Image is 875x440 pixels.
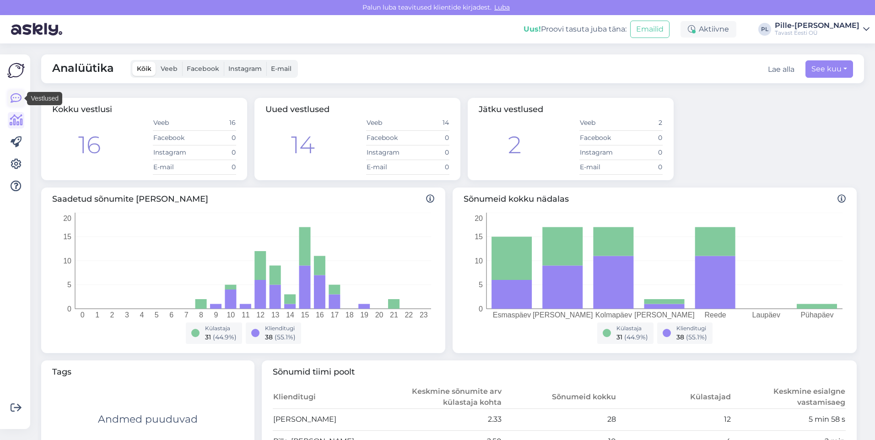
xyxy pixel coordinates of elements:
[681,21,736,38] div: Aktiivne
[366,145,408,160] td: Instagram
[366,116,408,130] td: Veeb
[479,104,543,114] span: Jätku vestlused
[184,311,189,319] tspan: 7
[475,257,483,264] tspan: 10
[194,145,236,160] td: 0
[63,233,71,241] tspan: 15
[155,311,159,319] tspan: 5
[775,22,859,29] div: Pille-[PERSON_NAME]
[405,311,413,319] tspan: 22
[153,160,194,174] td: E-mail
[493,311,531,319] tspan: Esmaspäev
[265,324,296,333] div: Klienditugi
[52,193,434,205] span: Saadetud sõnumite [PERSON_NAME]
[387,386,502,409] th: Keskmine sõnumite arv külastaja kohta
[502,408,617,430] td: 28
[616,386,731,409] th: Külastajad
[375,311,383,319] tspan: 20
[52,60,114,78] span: Analüütika
[275,333,296,341] span: ( 55.1 %)
[301,311,309,319] tspan: 15
[420,311,428,319] tspan: 23
[616,408,731,430] td: 12
[199,311,203,319] tspan: 8
[242,311,250,319] tspan: 11
[579,145,621,160] td: Instagram
[227,311,235,319] tspan: 10
[27,92,62,105] div: Vestlused
[187,64,219,73] span: Facebook
[634,311,695,319] tspan: [PERSON_NAME]
[624,333,648,341] span: ( 44.9 %)
[479,281,483,289] tspan: 5
[98,412,198,427] div: Andmed puuduvad
[686,333,707,341] span: ( 55.1 %)
[81,311,85,319] tspan: 0
[705,311,726,319] tspan: Reede
[291,127,315,163] div: 14
[7,62,25,79] img: Askly Logo
[194,130,236,145] td: 0
[408,130,449,145] td: 0
[752,311,780,319] tspan: Laupäev
[256,311,265,319] tspan: 12
[366,160,408,174] td: E-mail
[366,130,408,145] td: Facebook
[775,29,859,37] div: Tavast Eesti OÜ
[214,311,218,319] tspan: 9
[595,311,632,319] tspan: Kolmapäev
[533,311,593,319] tspan: [PERSON_NAME]
[52,104,112,114] span: Kokku vestlusi
[805,60,853,78] button: See kuu
[125,311,129,319] tspan: 3
[78,127,101,163] div: 16
[502,386,617,409] th: Sõnumeid kokku
[621,160,663,174] td: 0
[579,130,621,145] td: Facebook
[731,386,846,409] th: Keskmine esialgne vastamisaeg
[213,333,237,341] span: ( 44.9 %)
[140,311,144,319] tspan: 4
[408,145,449,160] td: 0
[621,116,663,130] td: 2
[194,116,236,130] td: 16
[508,127,521,163] div: 2
[621,145,663,160] td: 0
[579,116,621,130] td: Veeb
[67,281,71,289] tspan: 5
[316,311,324,319] tspan: 16
[205,333,211,341] span: 31
[228,64,262,73] span: Instagram
[630,21,670,38] button: Emailid
[137,64,151,73] span: Kõik
[63,214,71,222] tspan: 20
[273,386,388,409] th: Klienditugi
[524,25,541,33] b: Uus!
[273,408,388,430] td: [PERSON_NAME]
[205,324,237,333] div: Külastaja
[153,130,194,145] td: Facebook
[161,64,178,73] span: Veeb
[464,193,846,205] span: Sõnumeid kokku nädalas
[52,366,243,378] span: Tags
[63,257,71,264] tspan: 10
[492,3,513,11] span: Luba
[169,311,173,319] tspan: 6
[579,160,621,174] td: E-mail
[153,116,194,130] td: Veeb
[271,64,292,73] span: E-mail
[330,311,339,319] tspan: 17
[110,311,114,319] tspan: 2
[758,23,771,36] div: PL
[360,311,368,319] tspan: 19
[286,311,294,319] tspan: 14
[616,324,648,333] div: Külastaja
[616,333,622,341] span: 31
[273,366,846,378] span: Sõnumid tiimi poolt
[475,214,483,222] tspan: 20
[768,64,794,75] button: Lae alla
[621,130,663,145] td: 0
[67,305,71,312] tspan: 0
[194,160,236,174] td: 0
